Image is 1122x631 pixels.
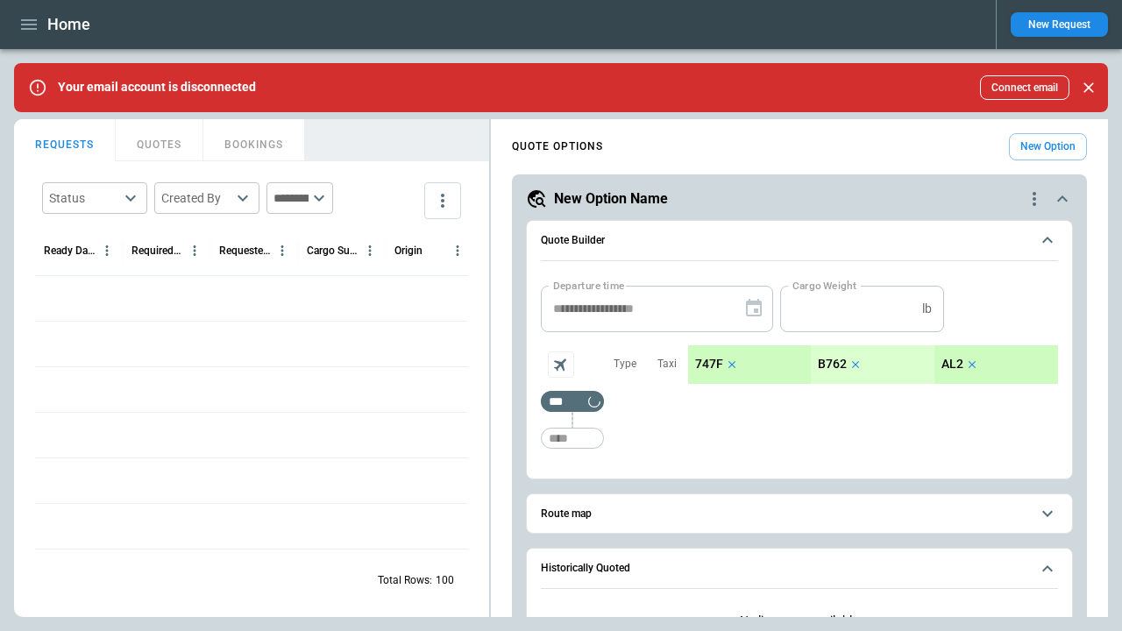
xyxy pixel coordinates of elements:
[941,357,963,372] p: AL2
[203,119,305,161] button: BOOKINGS
[541,235,605,246] h6: Quote Builder
[49,189,119,207] div: Status
[512,143,603,151] h4: QUOTE OPTIONS
[922,301,932,316] p: lb
[657,357,677,372] p: Taxi
[541,508,592,520] h6: Route map
[980,75,1069,100] button: Connect email
[541,391,604,412] div: Too short
[1009,133,1087,160] button: New Option
[378,573,432,588] p: Total Rows:
[131,245,183,257] div: Required Date & Time (UTC)
[1024,188,1045,209] div: quote-option-actions
[47,14,90,35] h1: Home
[307,245,359,257] div: Cargo Summary
[541,549,1058,589] button: Historically Quoted
[219,245,271,257] div: Requested Route
[1076,75,1101,100] button: Close
[554,189,668,209] h5: New Option Name
[541,286,1058,457] div: Quote Builder
[1011,12,1108,37] button: New Request
[436,573,454,588] p: 100
[541,563,630,574] h6: Historically Quoted
[818,357,847,372] p: B762
[541,494,1058,534] button: Route map
[1076,68,1101,107] div: dismiss
[424,182,461,219] button: more
[695,357,723,372] p: 747F
[271,239,294,262] button: Requested Route column menu
[394,245,423,257] div: Origin
[96,239,118,262] button: Ready Date & Time (UTC) column menu
[688,345,1058,384] div: scrollable content
[526,188,1073,209] button: New Option Namequote-option-actions
[553,278,625,293] label: Departure time
[44,245,96,257] div: Ready Date & Time (UTC)
[161,189,231,207] div: Created By
[116,119,203,161] button: QUOTES
[359,239,381,262] button: Cargo Summary column menu
[446,239,469,262] button: Origin column menu
[14,119,116,161] button: REQUESTS
[614,357,636,372] p: Type
[541,221,1058,261] button: Quote Builder
[58,80,256,95] p: Your email account is disconnected
[541,428,604,449] div: Too short
[548,351,574,378] span: Aircraft selection
[183,239,206,262] button: Required Date & Time (UTC) column menu
[792,278,856,293] label: Cargo Weight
